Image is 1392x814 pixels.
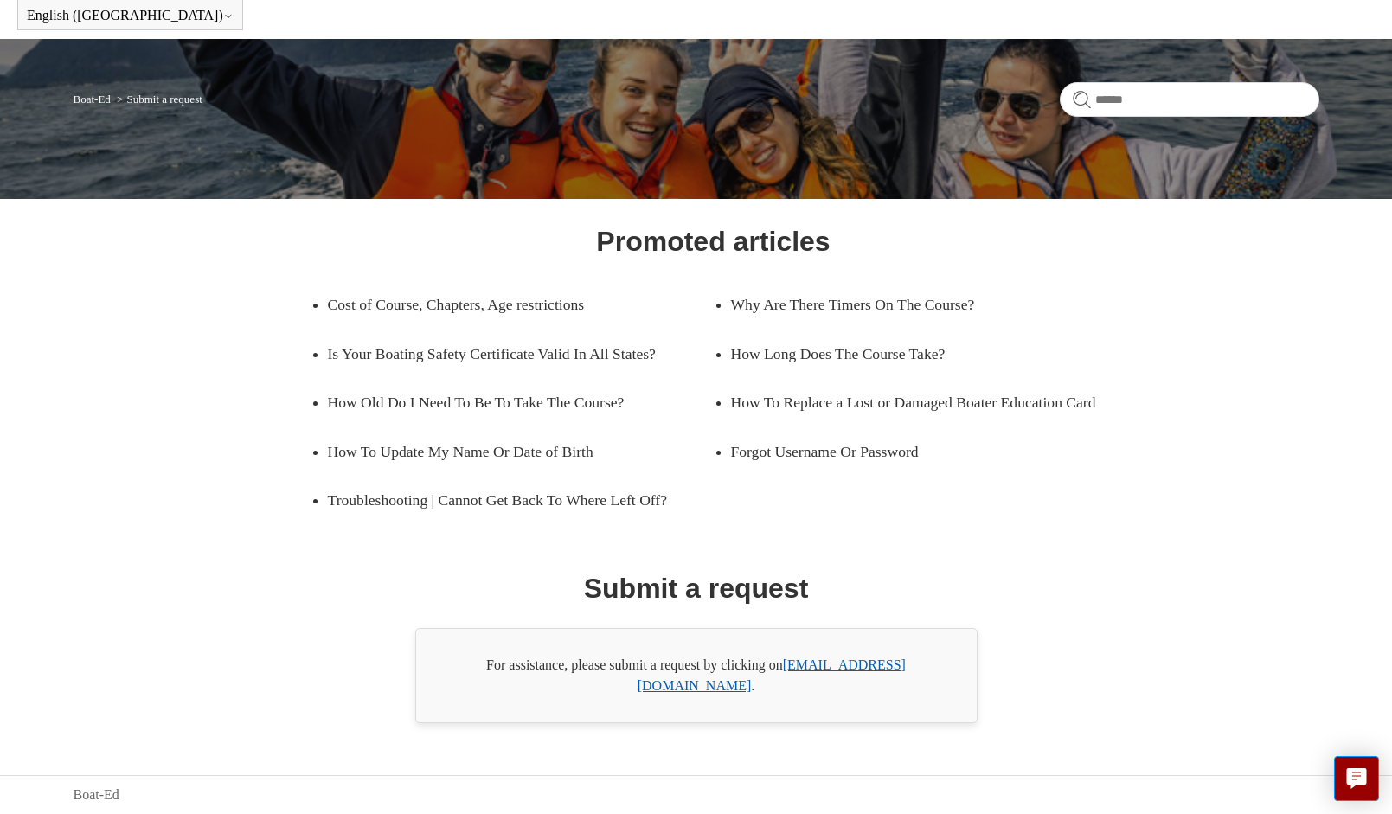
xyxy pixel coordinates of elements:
[731,330,1091,378] a: How Long Does The Course Take?
[415,628,978,723] div: For assistance, please submit a request by clicking on .
[328,378,688,426] a: How Old Do I Need To Be To Take The Course?
[1060,82,1319,117] input: Search
[584,567,809,609] h1: Submit a request
[74,93,114,106] li: Boat-Ed
[74,93,111,106] a: Boat-Ed
[1334,756,1379,801] button: Live chat
[731,427,1091,476] a: Forgot Username Or Password
[638,657,906,693] a: [EMAIL_ADDRESS][DOMAIN_NAME]
[328,476,714,524] a: Troubleshooting | Cannot Get Back To Where Left Off?
[328,330,714,378] a: Is Your Boating Safety Certificate Valid In All States?
[74,785,119,805] a: Boat-Ed
[596,221,830,262] h1: Promoted articles
[328,427,688,476] a: How To Update My Name Or Date of Birth
[113,93,202,106] li: Submit a request
[731,378,1117,426] a: How To Replace a Lost or Damaged Boater Education Card
[731,280,1091,329] a: Why Are There Timers On The Course?
[27,8,234,23] button: English ([GEOGRAPHIC_DATA])
[328,280,688,329] a: Cost of Course, Chapters, Age restrictions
